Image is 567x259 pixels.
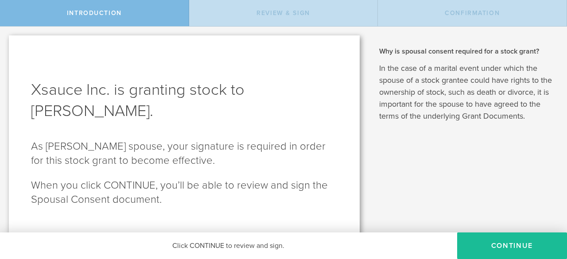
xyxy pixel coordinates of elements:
h2: Why is spousal consent required for a stock grant? [379,46,554,56]
p: As [PERSON_NAME] spouse, your signature is required in order for this stock grant to become effec... [31,139,338,168]
h1: Xsauce Inc. is granting stock to [PERSON_NAME]. [31,79,338,122]
p: In the case of a marital event under which the spouse of a stock grantee could have rights to the... [379,62,554,122]
span: Introduction [67,9,122,17]
button: CONTINUE [457,232,567,259]
span: Review & Sign [256,9,310,17]
p: When you click CONTINUE, you’ll be able to review and sign the Spousal Consent document. [31,178,338,207]
span: Confirmation [445,9,500,17]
